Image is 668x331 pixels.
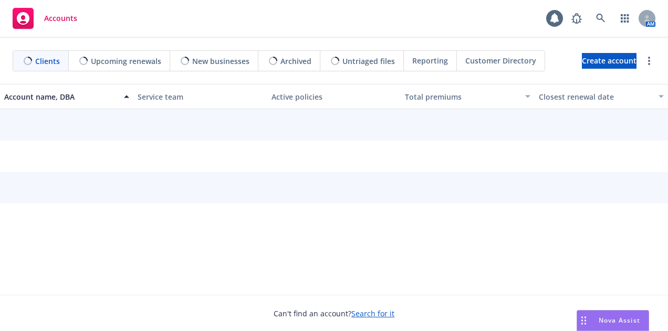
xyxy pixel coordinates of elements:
span: Can't find an account? [274,308,394,319]
div: Account name, DBA [4,91,118,102]
span: Clients [35,56,60,67]
span: Archived [280,56,311,67]
span: Untriaged files [342,56,395,67]
span: Upcoming renewals [91,56,161,67]
span: Reporting [412,55,448,66]
a: Create account [582,53,636,69]
span: New businesses [192,56,249,67]
div: Total premiums [405,91,518,102]
div: Active policies [272,91,396,102]
div: Closest renewal date [539,91,652,102]
a: Search [590,8,611,29]
div: Drag to move [577,311,590,330]
a: Accounts [8,4,81,33]
button: Closest renewal date [535,84,668,109]
button: Nova Assist [577,310,649,331]
a: Switch app [614,8,635,29]
span: Accounts [44,14,77,23]
button: Total premiums [401,84,534,109]
button: Active policies [267,84,401,109]
div: Service team [138,91,263,102]
span: Create account [582,51,636,71]
button: Service team [133,84,267,109]
a: Search for it [351,308,394,318]
a: Report a Bug [566,8,587,29]
span: Nova Assist [599,316,640,325]
a: more [643,55,655,67]
span: Customer Directory [465,55,536,66]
